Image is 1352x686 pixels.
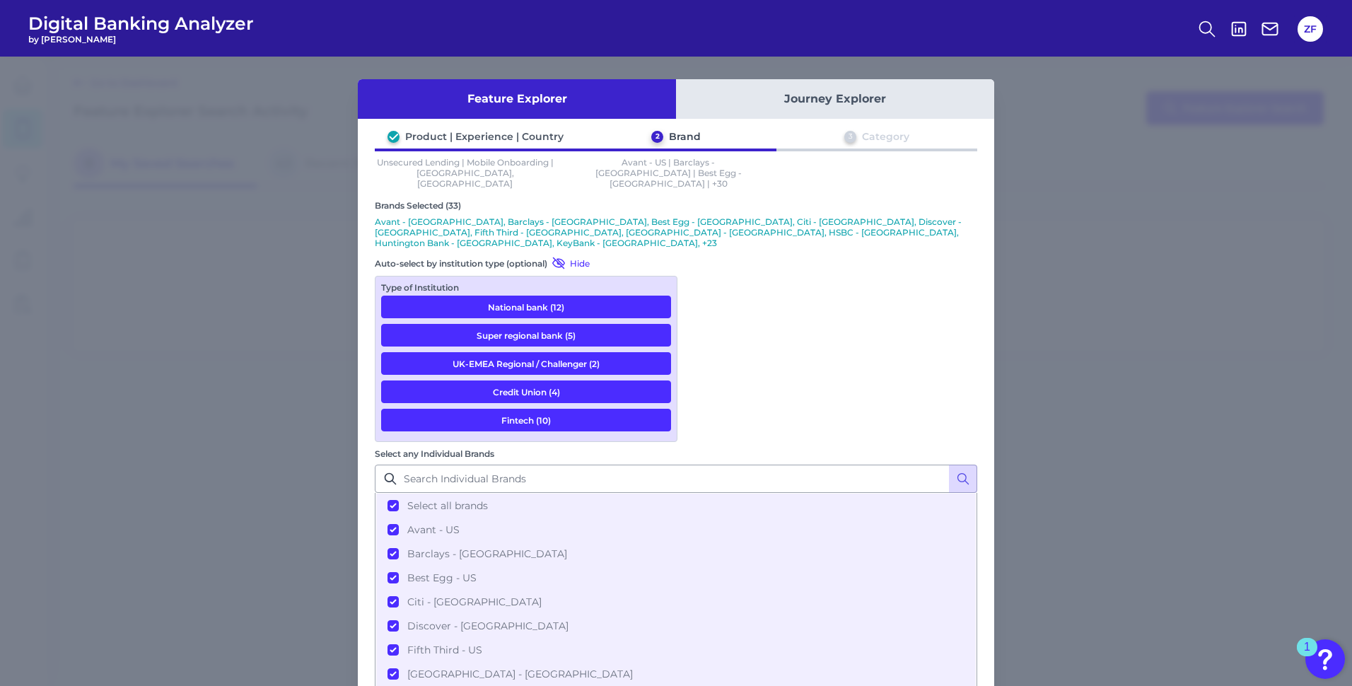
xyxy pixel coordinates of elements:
button: Credit Union (4) [381,380,671,403]
button: Hide [547,256,590,270]
div: 1 [1304,647,1310,665]
button: Open Resource Center, 1 new notification [1305,639,1345,679]
button: Fintech (10) [381,409,671,431]
p: Unsecured Lending | Mobile Onboarding | [GEOGRAPHIC_DATA],[GEOGRAPHIC_DATA] [375,157,556,189]
button: Avant - US [376,518,976,542]
span: [GEOGRAPHIC_DATA] - [GEOGRAPHIC_DATA] [407,668,633,680]
button: Select all brands [376,494,976,518]
div: Type of Institution [381,282,671,293]
span: Select all brands [407,499,488,512]
span: Digital Banking Analyzer [28,13,254,34]
button: UK-EMEA Regional / Challenger (2) [381,352,671,375]
div: Category [862,130,909,143]
span: Citi - [GEOGRAPHIC_DATA] [407,595,542,608]
button: Super regional bank (5) [381,324,671,347]
button: Journey Explorer [676,79,994,119]
p: Avant - US | Barclays - [GEOGRAPHIC_DATA] | Best Egg - [GEOGRAPHIC_DATA] | +30 [578,157,759,189]
button: Discover - [GEOGRAPHIC_DATA] [376,614,976,638]
div: 2 [651,131,663,143]
span: Discover - [GEOGRAPHIC_DATA] [407,620,569,632]
button: Barclays - [GEOGRAPHIC_DATA] [376,542,976,566]
div: Auto-select by institution type (optional) [375,256,677,270]
button: ZF [1298,16,1323,42]
button: Feature Explorer [358,79,676,119]
span: Barclays - [GEOGRAPHIC_DATA] [407,547,567,560]
div: 3 [844,131,856,143]
button: Fifth Third - US [376,638,976,662]
span: Fifth Third - US [407,644,482,656]
label: Select any Individual Brands [375,448,494,459]
div: Product | Experience | Country [405,130,564,143]
div: Brands Selected (33) [375,200,977,211]
p: Avant - [GEOGRAPHIC_DATA], Barclays - [GEOGRAPHIC_DATA], Best Egg - [GEOGRAPHIC_DATA], Citi - [GE... [375,216,977,248]
button: National bank (12) [381,296,671,318]
input: Search Individual Brands [375,465,977,493]
span: by [PERSON_NAME] [28,34,254,45]
button: Citi - [GEOGRAPHIC_DATA] [376,590,976,614]
button: Best Egg - US [376,566,976,590]
div: Brand [669,130,701,143]
span: Best Egg - US [407,571,477,584]
span: Avant - US [407,523,460,536]
button: [GEOGRAPHIC_DATA] - [GEOGRAPHIC_DATA] [376,662,976,686]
